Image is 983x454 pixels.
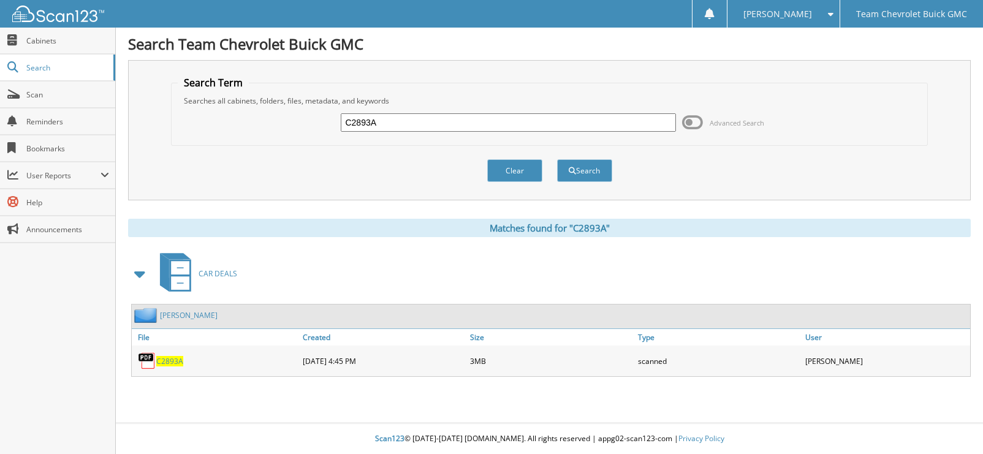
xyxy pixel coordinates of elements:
[26,89,109,100] span: Scan
[802,349,970,373] div: [PERSON_NAME]
[156,356,183,366] a: C2893A
[300,329,468,346] a: Created
[710,118,764,127] span: Advanced Search
[116,424,983,454] div: © [DATE]-[DATE] [DOMAIN_NAME]. All rights reserved | appg02-scan123-com |
[178,76,249,89] legend: Search Term
[922,395,983,454] iframe: Chat Widget
[678,433,724,444] a: Privacy Policy
[26,224,109,235] span: Announcements
[487,159,542,182] button: Clear
[26,170,101,181] span: User Reports
[128,219,971,237] div: Matches found for "C2893A"
[134,308,160,323] img: folder2.png
[375,433,404,444] span: Scan123
[635,329,803,346] a: Type
[467,329,635,346] a: Size
[160,310,218,320] a: [PERSON_NAME]
[132,329,300,346] a: File
[199,268,237,279] span: CAR DEALS
[557,159,612,182] button: Search
[802,329,970,346] a: User
[138,352,156,370] img: PDF.png
[856,10,967,18] span: Team Chevrolet Buick GMC
[153,249,237,298] a: CAR DEALS
[178,96,922,106] div: Searches all cabinets, folders, files, metadata, and keywords
[26,116,109,127] span: Reminders
[743,10,812,18] span: [PERSON_NAME]
[635,349,803,373] div: scanned
[128,34,971,54] h1: Search Team Chevrolet Buick GMC
[26,36,109,46] span: Cabinets
[300,349,468,373] div: [DATE] 4:45 PM
[26,143,109,154] span: Bookmarks
[467,349,635,373] div: 3MB
[26,62,107,73] span: Search
[12,6,104,22] img: scan123-logo-white.svg
[26,197,109,208] span: Help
